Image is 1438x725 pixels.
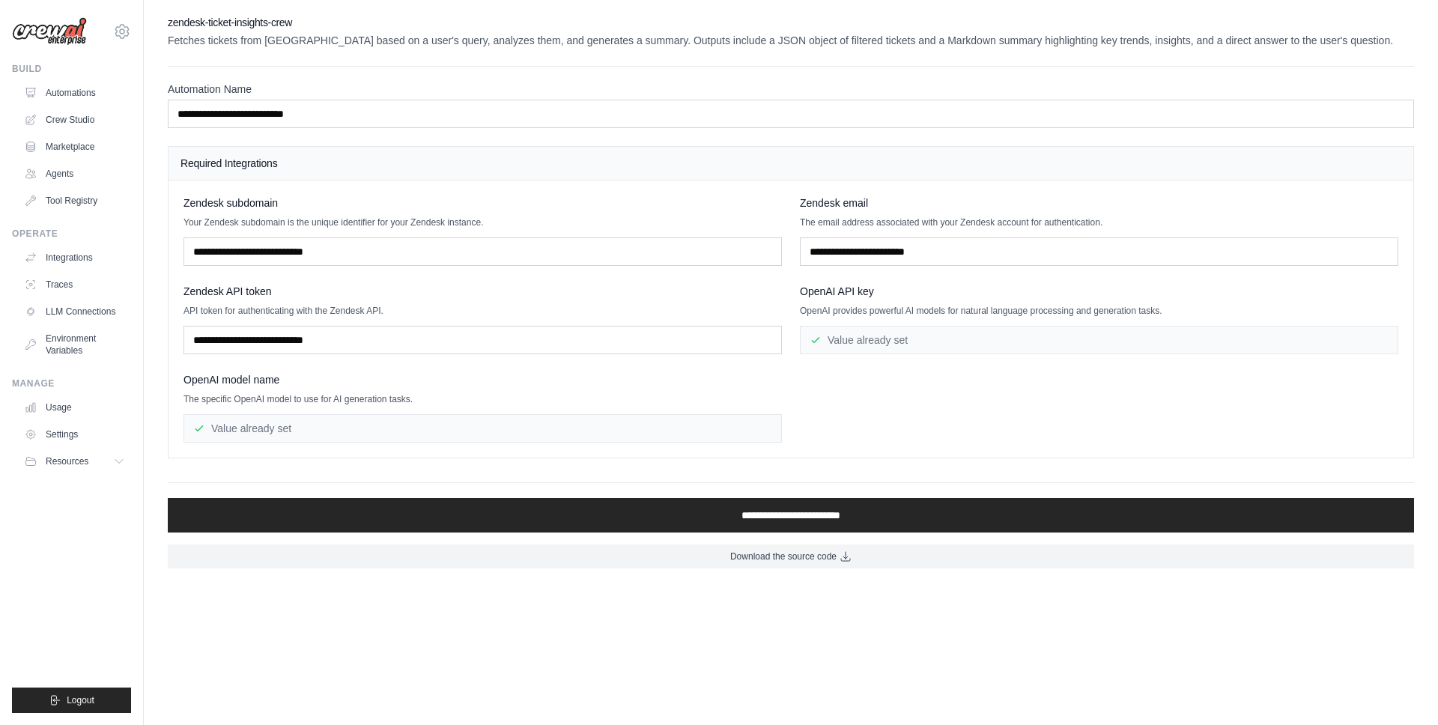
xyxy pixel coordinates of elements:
a: Environment Variables [18,327,131,362]
a: Crew Studio [18,108,131,132]
button: Logout [12,688,131,713]
p: API token for authenticating with the Zendesk API. [183,305,782,317]
div: Operate [12,228,131,240]
div: Value already set [800,326,1398,354]
a: Tool Registry [18,189,131,213]
span: Resources [46,455,88,467]
p: The email address associated with your Zendesk account for authentication. [800,216,1398,228]
p: The specific OpenAI model to use for AI generation tasks. [183,393,782,405]
span: Download the source code [730,550,837,562]
a: LLM Connections [18,300,131,324]
h4: Required Integrations [180,156,1401,171]
a: Marketplace [18,135,131,159]
p: OpenAI provides powerful AI models for natural language processing and generation tasks. [800,305,1398,317]
h2: zendesk-ticket-insights-crew [168,15,1414,30]
a: Download the source code [168,544,1414,568]
div: Manage [12,377,131,389]
button: Resources [18,449,131,473]
a: Agents [18,162,131,186]
span: OpenAI API key [800,284,874,299]
label: Automation Name [168,82,1414,97]
div: Value already set [183,414,782,443]
p: Fetches tickets from [GEOGRAPHIC_DATA] based on a user's query, analyzes them, and generates a su... [168,33,1414,48]
p: Your Zendesk subdomain is the unique identifier for your Zendesk instance. [183,216,782,228]
span: Zendesk email [800,195,868,210]
span: Logout [67,694,94,706]
a: Integrations [18,246,131,270]
span: Zendesk subdomain [183,195,278,210]
a: Usage [18,395,131,419]
a: Settings [18,422,131,446]
a: Automations [18,81,131,105]
span: OpenAI model name [183,372,279,387]
div: Build [12,63,131,75]
img: Logo [12,17,87,46]
span: Zendesk API token [183,284,272,299]
a: Traces [18,273,131,297]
